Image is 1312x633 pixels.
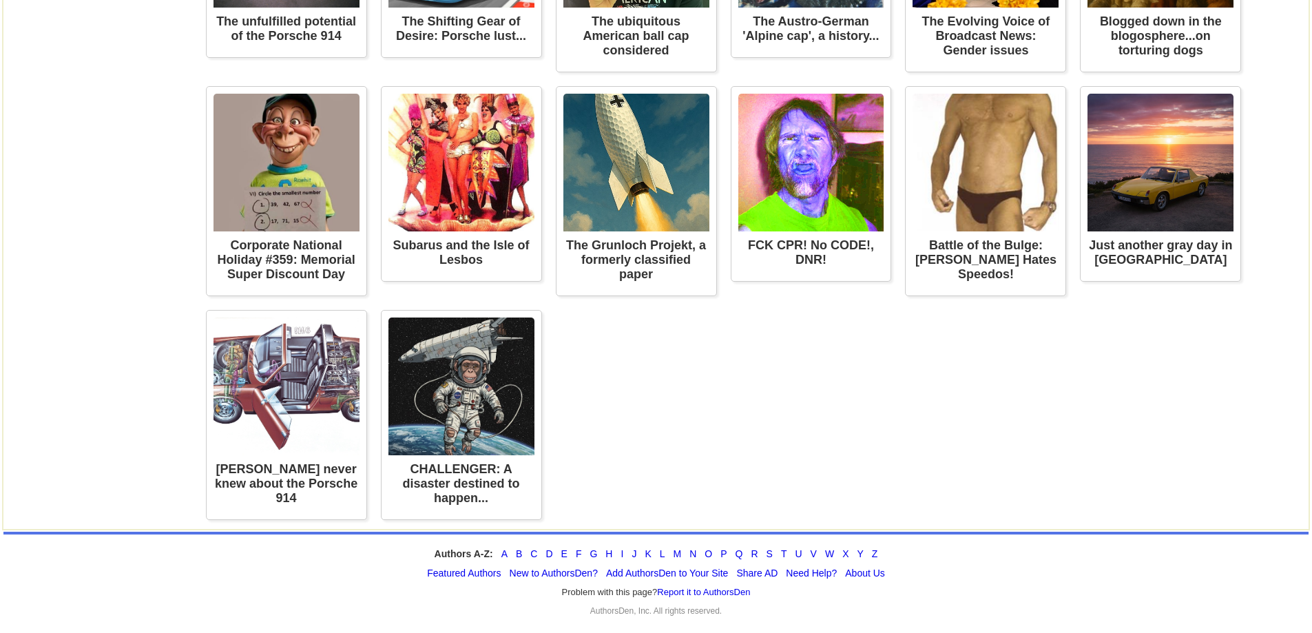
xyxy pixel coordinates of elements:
[720,548,727,559] a: P
[811,548,817,559] a: V
[427,568,501,579] a: Featured Authors
[857,548,864,559] a: Y
[590,548,597,559] a: G
[1087,8,1233,65] div: Blogged down in the blogosphere...on torturing dogs
[510,568,598,579] a: New to AuthorsDen?
[767,548,773,559] a: S
[872,548,878,559] a: Z
[632,548,636,559] a: J
[3,606,1309,616] div: AuthorsDen, Inc. All rights reserved.
[705,548,712,559] a: O
[913,231,1059,289] div: Battle of the Bulge: [PERSON_NAME] Hates Speedos!
[795,548,802,559] a: U
[645,548,651,559] a: K
[388,318,534,512] a: article Image CHALLENGER: A disaster destined to happen...
[388,231,534,274] div: Subarus and the Isle of Lesbos
[214,8,360,50] div: The unfulfilled potential of the Porsche 914
[1087,94,1233,231] img: article Image
[913,94,1059,231] img: article Image
[214,94,360,231] img: article Image
[388,94,534,274] a: article Image Subarus and the Isle of Lesbos
[736,568,778,579] a: Share AD
[738,231,884,274] div: FCK CPR! No CODE!, DNR!
[689,548,696,559] a: N
[563,94,709,289] a: article Image The Grunloch Projekt, a formerly classified paper
[606,568,728,579] a: Add AuthorsDen to Your Site
[214,94,360,289] a: article Image Corporate National Holiday #359: Memorial Super Discount Day
[913,94,1059,289] a: article Image Battle of the Bulge: [PERSON_NAME] Hates Speedos!
[660,548,665,559] a: L
[563,94,709,231] img: article Image
[738,94,884,274] a: article Image FCK CPR! No CODE!, DNR!
[501,548,508,559] a: A
[786,568,837,579] a: Need Help?
[736,548,743,559] a: Q
[388,94,534,231] img: article Image
[562,587,751,598] font: Problem with this page?
[781,548,787,559] a: T
[214,318,360,512] a: article Image [PERSON_NAME] never knew about the Porsche 914
[674,548,682,559] a: M
[563,231,709,289] div: The Grunloch Projekt, a formerly classified paper
[1087,231,1233,274] div: Just another gray day in [GEOGRAPHIC_DATA]
[561,548,568,559] a: E
[845,568,885,579] a: About Us
[388,8,534,50] div: The Shifting Gear of Desire: Porsche lust...
[214,231,360,289] div: Corporate National Holiday #359: Memorial Super Discount Day
[388,455,534,512] div: CHALLENGER: A disaster destined to happen...
[842,548,848,559] a: X
[605,548,612,559] a: H
[214,455,360,512] div: [PERSON_NAME] never knew about the Porsche 914
[913,8,1059,65] div: The Evolving Voice of Broadcast News: Gender issues
[545,548,552,559] a: D
[530,548,537,559] a: C
[825,548,834,559] a: W
[657,587,750,597] a: Report it to AuthorsDen
[214,318,360,455] img: article Image
[563,8,709,65] div: The ubiquitous American ball cap considered
[738,94,884,231] img: article Image
[751,548,758,559] a: R
[516,548,522,559] a: B
[388,318,534,455] img: article Image
[738,8,884,50] div: The Austro-German 'Alpine cap', a history...
[435,548,493,559] strong: Authors A-Z:
[576,548,582,559] a: F
[1087,94,1233,274] a: article Image Just another gray day in [GEOGRAPHIC_DATA]
[621,548,623,559] a: I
